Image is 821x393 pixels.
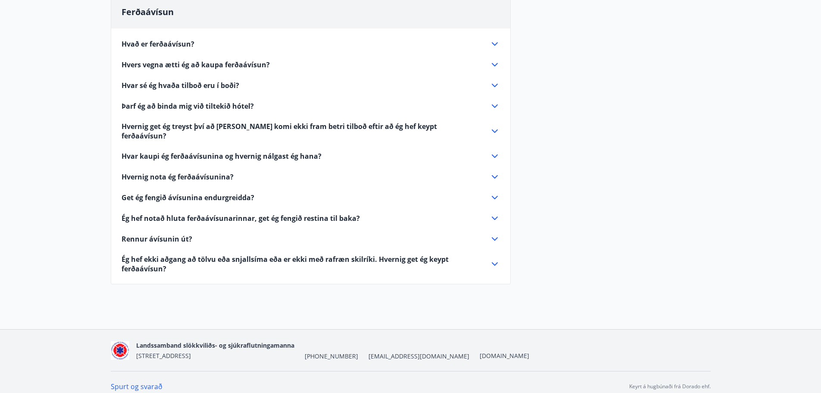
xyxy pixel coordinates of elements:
div: Hvar sé ég hvaða tilboð eru í boði? [122,80,500,91]
span: Þarf ég að binda mig við tiltekið hótel? [122,101,254,111]
span: Hvers vegna ætti ég að kaupa ferðaávísun? [122,60,270,69]
span: Rennur ávísunin út? [122,234,192,244]
a: Spurt og svarað [111,382,162,391]
div: Hvað er ferðaávísun? [122,39,500,49]
a: [DOMAIN_NAME] [480,352,529,360]
div: Hvernig get ég treyst því að [PERSON_NAME] komi ekki fram betri tilboð eftir að ég hef keypt ferð... [122,122,500,141]
img: 5co5o51sp293wvT0tSE6jRQ7d6JbxoluH3ek357x.png [111,341,129,360]
span: Get ég fengið ávísunina endurgreidda? [122,193,254,202]
div: Ég hef ekki aðgang að tölvu eða snjallsíma eða er ekki með rafræn skilríki. Hvernig get ég keypt ... [122,255,500,274]
span: Landssamband slökkviliðs- og sjúkraflutningamanna [136,341,294,349]
span: [PHONE_NUMBER] [305,352,358,361]
div: Ég hef notað hluta ferðaávísunarinnar, get ég fengið restina til baka? [122,213,500,223]
span: Hvar kaupi ég ferðaávísunina og hvernig nálgast ég hana? [122,151,322,161]
div: Get ég fengið ávísunina endurgreidda? [122,192,500,203]
div: Hvar kaupi ég ferðaávísunina og hvernig nálgast ég hana? [122,151,500,161]
span: [EMAIL_ADDRESS][DOMAIN_NAME] [368,352,469,361]
div: Hvernig nota ég ferðaávísunina? [122,172,500,182]
span: Ég hef ekki aðgang að tölvu eða snjallsíma eða er ekki með rafræn skilríki. Hvernig get ég keypt ... [122,255,479,274]
div: Þarf ég að binda mig við tiltekið hótel? [122,101,500,111]
div: Rennur ávísunin út? [122,234,500,244]
span: Hvernig get ég treyst því að [PERSON_NAME] komi ekki fram betri tilboð eftir að ég hef keypt ferð... [122,122,479,141]
span: Hvar sé ég hvaða tilboð eru í boði? [122,81,239,90]
span: [STREET_ADDRESS] [136,352,191,360]
div: Hvers vegna ætti ég að kaupa ferðaávísun? [122,60,500,70]
span: Hvernig nota ég ferðaávísunina? [122,172,234,182]
span: Hvað er ferðaávísun? [122,39,194,49]
span: Ég hef notað hluta ferðaávísunarinnar, get ég fengið restina til baka? [122,214,360,223]
span: Ferðaávísun [122,6,174,18]
p: Keyrt á hugbúnaði frá Dorado ehf. [629,383,711,390]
